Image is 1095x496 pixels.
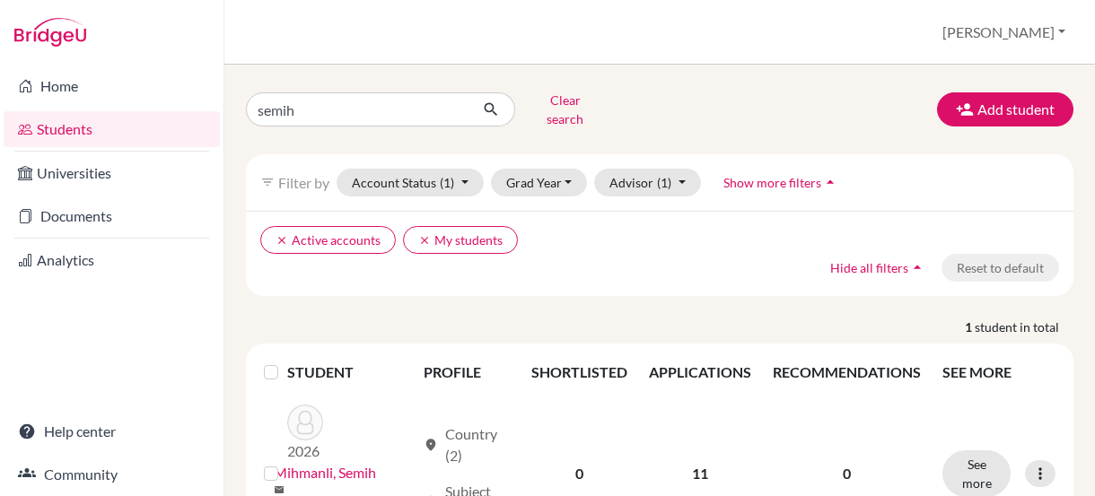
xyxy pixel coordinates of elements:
[287,440,323,462] p: 2026
[515,86,615,133] button: Clear search
[274,484,285,495] span: mail
[815,254,942,282] button: Hide all filtersarrow_drop_up
[424,423,510,466] div: Country (2)
[594,169,701,196] button: Advisor(1)
[521,351,638,394] th: SHORTLISTED
[4,198,220,234] a: Documents
[773,463,921,484] p: 0
[276,234,288,247] i: clear
[4,68,220,104] a: Home
[937,92,1073,126] button: Add student
[4,457,220,492] a: Community
[403,226,518,254] button: clearMy students
[287,405,323,440] img: Mihmanli, Semih
[260,175,275,189] i: filter_list
[287,351,413,394] th: STUDENT
[260,226,396,254] button: clearActive accounts
[908,258,926,276] i: arrow_drop_up
[491,169,588,196] button: Grad Year
[440,175,454,190] span: (1)
[4,242,220,278] a: Analytics
[934,15,1073,49] button: [PERSON_NAME]
[932,351,1066,394] th: SEE MORE
[4,111,220,147] a: Students
[278,174,329,191] span: Filter by
[821,173,839,191] i: arrow_drop_up
[4,413,220,449] a: Help center
[246,92,469,126] input: Find student by name...
[708,169,854,196] button: Show more filtersarrow_drop_up
[830,260,908,275] span: Hide all filters
[723,175,821,190] span: Show more filters
[762,351,932,394] th: RECOMMENDATIONS
[942,254,1059,282] button: Reset to default
[337,169,484,196] button: Account Status(1)
[4,155,220,191] a: Universities
[274,462,376,483] a: Mihmanli, Semih
[14,18,86,47] img: Bridge-U
[413,351,521,394] th: PROFILE
[657,175,671,190] span: (1)
[965,318,975,336] strong: 1
[424,438,438,452] span: location_on
[975,318,1073,336] span: student in total
[418,234,431,247] i: clear
[638,351,762,394] th: APPLICATIONS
